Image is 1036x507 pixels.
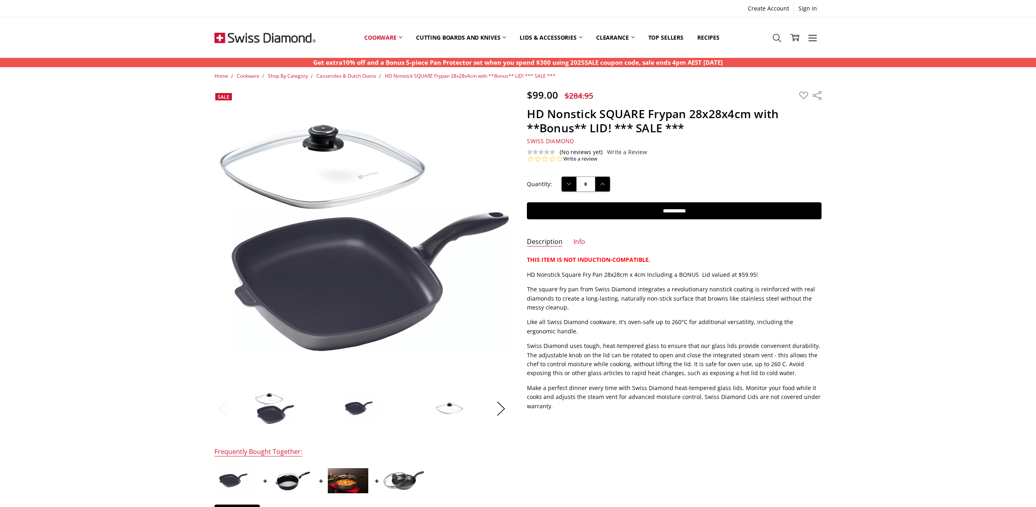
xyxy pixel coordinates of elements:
[690,19,726,55] a: Recipes
[237,72,259,79] a: Cookware
[565,90,593,101] span: $284.95
[214,448,302,457] div: Frequently Bought Together:
[313,58,723,67] p: Get extra10% off and a Bonus 5-piece Pan Protector set when you spend $300 using 2025SALE coupon ...
[513,19,589,55] a: Lids & Accessories
[527,180,552,189] label: Quantity:
[641,19,690,55] a: Top Sellers
[527,318,822,336] p: Like all Swiss Diamond cookware, it's oven-safe up to 260°C for additional versatility, including...
[794,3,822,14] a: Sign In
[342,396,382,421] img: HD Nonstick SQUARE Frypan 28x28x4cm with **Bonus** LID! *** SALE ***
[214,17,316,58] img: Free Shipping On Every Order
[527,256,650,263] strong: THIS ITEM IS NOT INDUCTION-COMPATIBLE.
[216,468,257,493] img: HD Nonstick SQUARE Frypan 28x28cm x 4cm *** SALE ***
[409,19,513,55] a: Cutting boards and knives
[384,471,424,490] img: HD Nonstick FryPan Saute Stir fry with LID 26cm x 5cm (19cm FLAT SOLID BASE) *** SALE ***
[214,72,228,79] a: Home
[527,238,563,247] a: Description
[385,72,556,79] a: HD Nonstick SQUARE Frypan 28x28x4cm with **Bonus** LID! *** SALE ***
[357,19,409,55] a: Cookware
[254,392,295,424] img: HD Nonstick SQUARE Frypan 28x28x4cm with **Bonus** LID! *** SALE ***
[527,107,822,135] h1: HD Nonstick SQUARE Frypan 28x28x4cm with **Bonus** LID! *** SALE ***
[218,93,229,100] span: Sale
[573,238,585,247] a: Info
[272,467,312,494] img: HD Nonstick DEEP Frypan Saute with glass vented lid 28cm x 7.5cm 4.2L *** SALE ***
[527,88,558,102] span: $99.00
[316,72,376,79] a: Casseroles & Dutch Ovens
[527,384,822,411] p: Make a perfect dinner every time with Swiss Diamond heat-tempered glass lids. Monitor your food w...
[560,149,603,155] span: (No reviews yet)
[527,342,822,378] p: Swiss Diamond uses tough, heat-tempered glass to ensure that our glass lids provide convenient du...
[527,270,822,279] p: HD Nonstick Square Fry Pan 28x28cm x 4cm Including a BONUS Lid valued at $59.95!
[527,137,574,145] span: Swiss Diamond
[607,149,647,155] a: Write a Review
[268,72,308,79] a: Shop By Category
[563,155,597,163] a: Write a review
[493,397,509,421] button: Next
[429,395,469,422] img: HD Nonstick SQUARE Frypan 28x28x4cm with **Bonus** LID! *** SALE ***
[743,3,794,14] a: Create Account
[589,19,641,55] a: Clearance
[214,397,231,421] button: Previous
[527,285,822,312] p: The square fry pan from Swiss Diamond integrates a revolutionary nonstick coating is reinforced w...
[214,120,509,353] img: HD Nonstick SQUARE Frypan 28x28x4cm with **Bonus** LID! *** SALE ***
[328,468,368,493] img: Nonstick INDUCTION HD Deep Frypan Saute Casserole with Glass lid 28cm X 7.5cm 4.2L *** SALE ***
